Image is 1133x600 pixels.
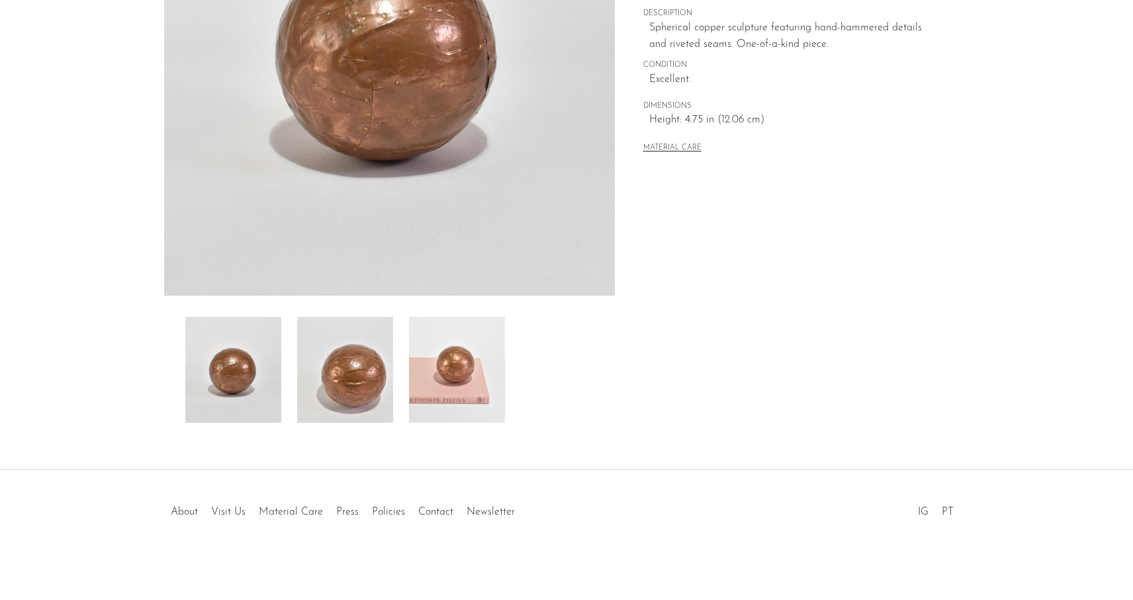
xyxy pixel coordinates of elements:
span: Excellent. [649,71,941,89]
span: DESCRIPTION [643,8,941,20]
ul: Social Medias [911,496,960,521]
img: Copper Sphere Sculpture [409,317,505,423]
a: Press [336,507,359,517]
img: Copper Sphere Sculpture [185,317,281,423]
a: Material Care [259,507,323,517]
span: CONDITION [643,60,941,71]
button: MATERIAL CARE [643,144,702,153]
a: PT [942,507,954,517]
ul: Quick links [164,496,521,521]
span: Height: 4.75 in (12.06 cm) [649,112,941,129]
a: Contact [418,507,453,517]
a: Policies [372,507,405,517]
a: Visit Us [211,507,246,517]
img: Copper Sphere Sculpture [297,317,393,423]
span: DIMENSIONS [643,101,941,112]
a: About [171,507,198,517]
a: IG [918,507,929,517]
p: Spherical copper sculpture featuring hand-hammered details and riveted seams. One-of-a-kind piece. [649,20,941,54]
